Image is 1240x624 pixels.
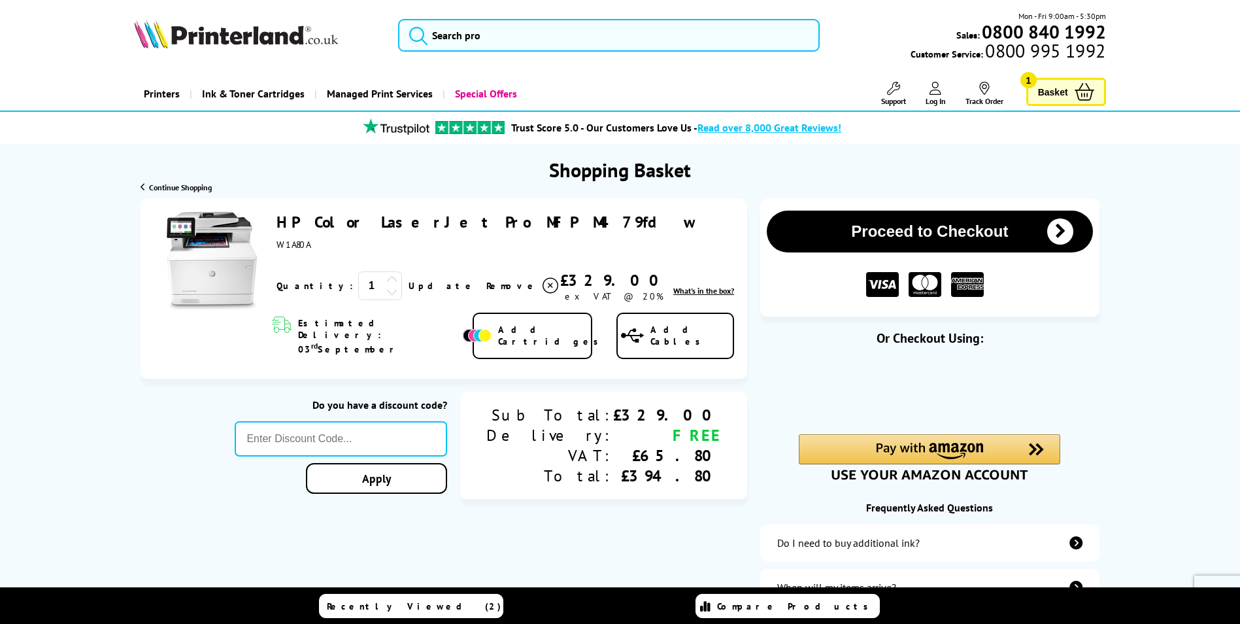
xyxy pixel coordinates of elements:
[1026,78,1106,106] a: Basket 1
[613,425,721,445] div: FREE
[926,82,946,106] a: Log In
[799,368,1060,412] iframe: PayPal
[276,239,310,251] span: W1A80A
[202,77,305,111] span: Ink & Toner Cartridges
[866,272,899,298] img: VISA
[486,425,613,445] div: Delivery:
[777,581,896,594] div: When will my items arrive?
[1018,10,1106,22] span: Mon - Fri 9:00am - 5:30pm
[486,405,613,425] div: Sub Total:
[982,20,1106,44] b: 0800 840 1992
[613,466,721,486] div: £394.80
[911,44,1105,60] span: Customer Service:
[980,26,1106,38] a: 0800 840 1992
[650,324,733,347] span: Add Cables
[965,82,1003,106] a: Track Order
[697,121,841,134] span: Read over 8,000 Great Reviews!
[909,272,941,298] img: MASTER CARD
[276,280,353,292] span: Quantity:
[717,600,875,612] span: Compare Products
[498,324,605,347] span: Add Cartridges
[767,211,1092,252] button: Proceed to Checkout
[435,121,505,134] img: trustpilot rating
[357,118,435,135] img: trustpilot rating
[319,594,503,618] a: Recently Viewed (2)
[463,329,492,342] img: Add Cartridges
[235,398,447,411] div: Do you have a discount code?
[149,182,212,192] span: Continue Shopping
[398,19,820,52] input: Search pro
[314,77,443,111] a: Managed Print Services
[760,569,1099,606] a: items-arrive
[163,212,261,310] img: HP Color LaserJet Pro MFP M479fdw
[276,212,695,232] a: HP Color LaserJet Pro MFP M479fdw
[926,96,946,106] span: Log In
[190,77,314,111] a: Ink & Toner Cartridges
[673,286,734,296] a: lnk_inthebox
[486,466,613,486] div: Total:
[486,445,613,466] div: VAT:
[565,290,663,302] span: ex VAT @ 20%
[695,594,880,618] a: Compare Products
[141,182,212,192] a: Continue Shopping
[760,525,1099,561] a: additional-ink
[799,434,1060,480] div: Amazon Pay - Use your Amazon account
[306,463,447,494] a: Apply
[298,317,460,355] span: Estimated Delivery: 03 September
[613,445,721,466] div: £65.80
[760,501,1099,514] div: Frequently Asked Questions
[983,44,1105,57] span: 0800 995 1992
[327,600,501,612] span: Recently Viewed (2)
[1038,83,1068,101] span: Basket
[409,280,476,292] a: Update
[881,82,906,106] a: Support
[956,29,980,41] span: Sales:
[443,77,527,111] a: Special Offers
[777,536,920,549] div: Do I need to buy additional ink?
[673,286,734,296] span: What's in the box?
[311,341,318,351] sup: rd
[134,20,338,48] img: Printerland Logo
[511,121,841,134] a: Trust Score 5.0 - Our Customers Love Us -Read over 8,000 Great Reviews!
[134,77,190,111] a: Printers
[760,330,1099,347] div: Or Checkout Using:
[134,20,382,51] a: Printerland Logo
[951,272,984,298] img: American Express
[549,157,691,182] h1: Shopping Basket
[235,421,447,457] input: Enter Discount Code...
[560,270,668,290] div: £329.00
[486,276,560,296] a: Delete item from your basket
[1020,72,1037,88] span: 1
[486,280,538,292] span: Remove
[613,405,721,425] div: £329.00
[881,96,906,106] span: Support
